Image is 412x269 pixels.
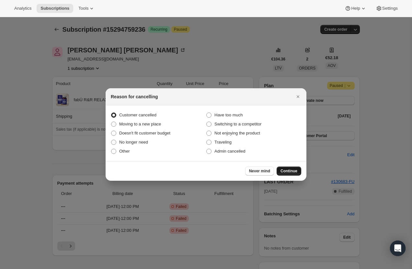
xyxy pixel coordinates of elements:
[293,92,303,101] button: Close
[277,167,301,176] button: Continue
[372,4,402,13] button: Settings
[382,6,398,11] span: Settings
[390,241,406,256] div: Open Intercom Messenger
[119,131,170,135] span: Doesn't fit customer budget
[280,168,297,174] span: Continue
[10,4,35,13] button: Analytics
[214,131,260,135] span: Not enjoying the product
[214,149,245,154] span: Admin cancelled
[40,6,69,11] span: Subscriptions
[78,6,88,11] span: Tools
[249,168,270,174] span: Never mind
[214,140,232,145] span: Traveling
[74,4,99,13] button: Tools
[119,113,156,117] span: Customer cancelled
[214,122,261,126] span: Switching to a competitor
[351,6,360,11] span: Help
[341,4,370,13] button: Help
[14,6,31,11] span: Analytics
[111,93,158,100] h2: Reason for cancelling
[245,167,274,176] button: Never mind
[119,140,148,145] span: No longer need
[119,122,161,126] span: Moving to a new place
[119,149,130,154] span: Other
[214,113,243,117] span: Have too much
[37,4,73,13] button: Subscriptions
